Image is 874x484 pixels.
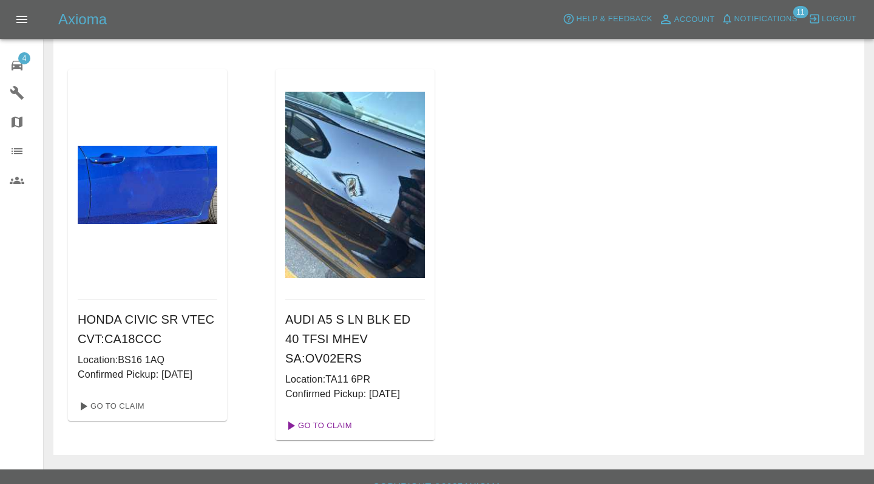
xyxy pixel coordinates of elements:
span: Notifications [734,12,798,26]
button: Help & Feedback [560,10,655,29]
p: Location: TA11 6PR [285,372,425,387]
h6: AUDI A5 S LN BLK ED 40 TFSI MHEV SA : OV02ERS [285,310,425,368]
h5: Axioma [58,10,107,29]
span: Help & Feedback [576,12,652,26]
a: Account [655,10,718,29]
p: Confirmed Pickup: [DATE] [78,367,217,382]
span: 11 [793,6,808,18]
span: 4 [18,52,30,64]
span: Account [674,13,715,27]
p: Location: BS16 1AQ [78,353,217,367]
h6: HONDA CIVIC SR VTEC CVT : CA18CCC [78,310,217,349]
p: Confirmed Pickup: [DATE] [285,387,425,401]
a: Go To Claim [73,397,147,416]
button: Notifications [718,10,801,29]
span: Logout [822,12,856,26]
a: Go To Claim [280,416,355,435]
button: Logout [805,10,859,29]
button: Open drawer [7,5,36,34]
